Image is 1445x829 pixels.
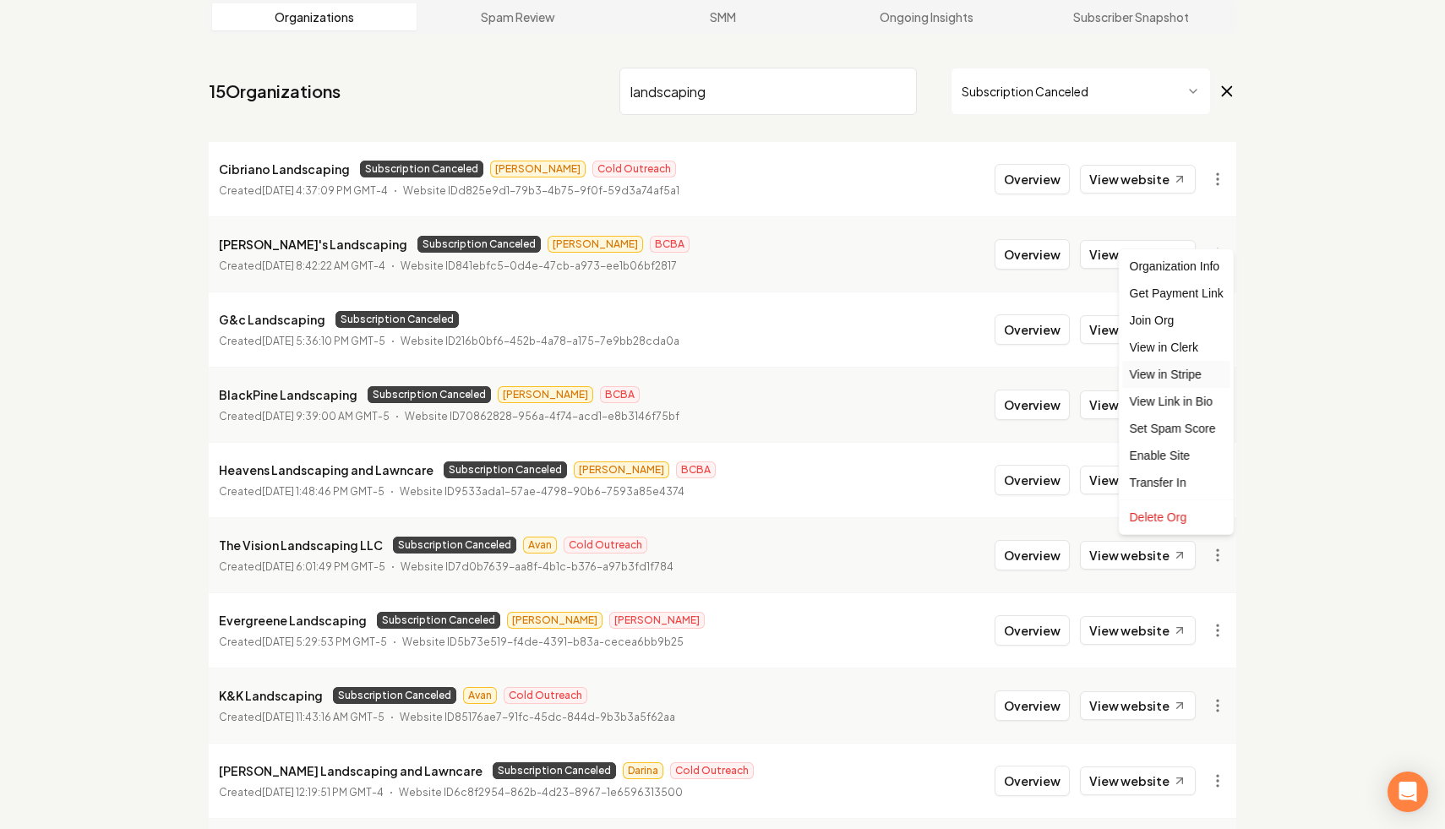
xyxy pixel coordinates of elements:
[1123,388,1230,415] a: View Link in Bio
[1123,307,1230,334] div: Join Org
[1123,280,1230,307] div: Get Payment Link
[1123,469,1230,496] div: Transfer In
[1123,334,1230,361] a: View in Clerk
[1123,442,1230,469] div: Enable Site
[1123,253,1230,280] div: Organization Info
[1123,415,1230,442] div: Set Spam Score
[1123,361,1230,388] a: View in Stripe
[1123,504,1230,531] div: Delete Org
